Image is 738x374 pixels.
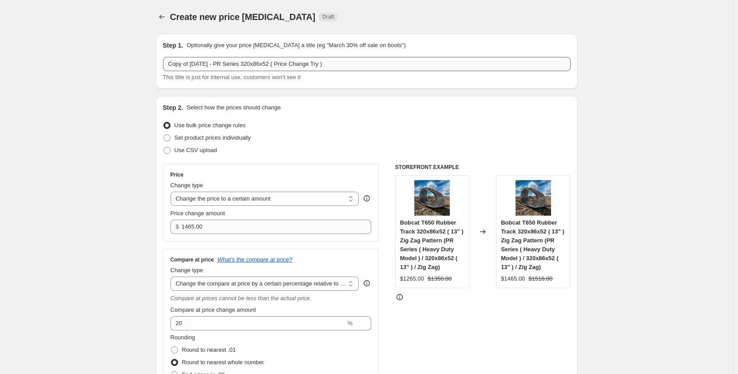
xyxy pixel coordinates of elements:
div: help [362,194,371,203]
span: Price change amount [171,210,225,217]
span: Round to nearest .01 [182,346,236,353]
span: Create new price [MEDICAL_DATA] [170,12,316,22]
div: $1265.00 [400,274,424,283]
span: Change type [171,182,203,189]
h2: Step 1. [163,41,183,50]
span: Bobcat T650 Rubber Track 320x86x52 ( 13" ) Zig Zag Pattern (PR Series ( Heavy Duty Model ) / 320x... [400,219,464,270]
span: Round to nearest whole number [182,359,264,366]
div: help [362,279,371,288]
img: bobcat-rubber-track-bobcat-t650-rubber-track-320x86x52-13-zig-zag-pattern-45585145725244_80x.png [516,180,551,216]
span: % [347,320,353,326]
span: Bobcat T650 Rubber Track 320x86x52 ( 13" ) Zig Zag Pattern (PR Series ( Heavy Duty Model ) / 320x... [501,219,564,270]
p: Optionally give your price [MEDICAL_DATA] a title (eg "March 30% off sale on boots") [186,41,405,50]
span: This title is just for internal use, customers won't see it [163,74,301,80]
span: $ [176,223,179,230]
input: 20 [171,316,346,330]
h6: STOREFRONT EXAMPLE [395,164,571,171]
h3: Compare at price [171,256,214,263]
h3: Price [171,171,183,178]
i: Compare at prices cannot be less than the actual price. [171,295,312,302]
div: $1465.00 [501,274,525,283]
span: Change type [171,267,203,273]
span: Rounding [171,334,195,341]
strike: $1350.00 [428,274,452,283]
span: Compare at price change amount [171,306,256,313]
span: Draft [322,13,334,20]
span: Use CSV upload [175,147,217,153]
h2: Step 2. [163,103,183,112]
input: 30% off holiday sale [163,57,571,71]
span: Set product prices individually [175,134,251,141]
p: Select how the prices should change [186,103,281,112]
img: bobcat-rubber-track-bobcat-t650-rubber-track-320x86x52-13-zig-zag-pattern-45585145725244_80x.png [414,180,450,216]
strike: $1518.00 [528,274,552,283]
button: Price change jobs [156,11,168,23]
button: What's the compare at price? [218,256,293,263]
input: 80.00 [182,220,358,234]
span: Use bulk price change rules [175,122,246,129]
